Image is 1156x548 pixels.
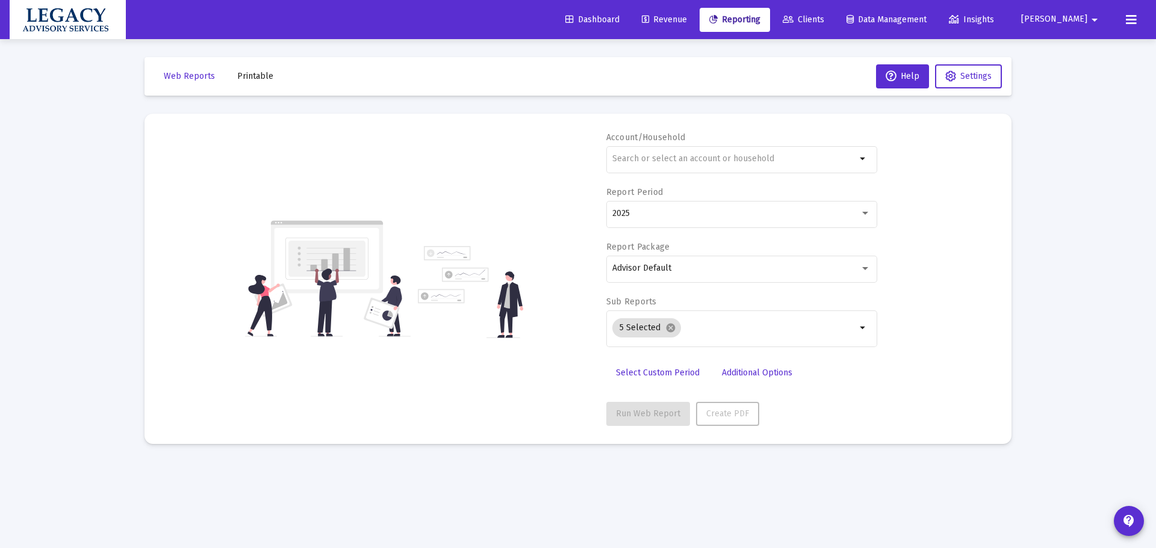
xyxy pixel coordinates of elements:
[154,64,225,88] button: Web Reports
[876,64,929,88] button: Help
[606,132,686,143] label: Account/Household
[1087,8,1102,32] mat-icon: arrow_drop_down
[606,187,663,197] label: Report Period
[856,321,871,335] mat-icon: arrow_drop_down
[709,14,760,25] span: Reporting
[939,8,1004,32] a: Insights
[616,368,700,378] span: Select Custom Period
[616,408,680,419] span: Run Web Report
[783,14,824,25] span: Clients
[665,322,676,333] mat-icon: cancel
[722,368,792,378] span: Additional Options
[960,71,992,81] span: Settings
[642,14,687,25] span: Revenue
[886,71,919,81] span: Help
[237,71,273,81] span: Printable
[856,152,871,166] mat-icon: arrow_drop_down
[949,14,994,25] span: Insights
[606,297,657,307] label: Sub Reports
[700,8,770,32] a: Reporting
[1007,7,1116,31] button: [PERSON_NAME]
[612,318,681,337] mat-chip: 5 Selected
[606,402,690,426] button: Run Web Report
[612,154,856,164] input: Search or select an account or household
[164,71,215,81] span: Web Reports
[19,8,117,32] img: Dashboard
[606,242,670,252] label: Report Package
[632,8,697,32] a: Revenue
[773,8,834,32] a: Clients
[612,316,856,340] mat-chip-list: Selection
[837,8,936,32] a: Data Management
[1122,514,1136,528] mat-icon: contact_support
[556,8,629,32] a: Dashboard
[1021,14,1087,25] span: [PERSON_NAME]
[935,64,1002,88] button: Settings
[565,14,620,25] span: Dashboard
[245,219,411,338] img: reporting
[706,408,749,419] span: Create PDF
[847,14,927,25] span: Data Management
[612,263,671,273] span: Advisor Default
[612,208,630,218] span: 2025
[418,246,523,338] img: reporting-alt
[696,402,759,426] button: Create PDF
[228,64,283,88] button: Printable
